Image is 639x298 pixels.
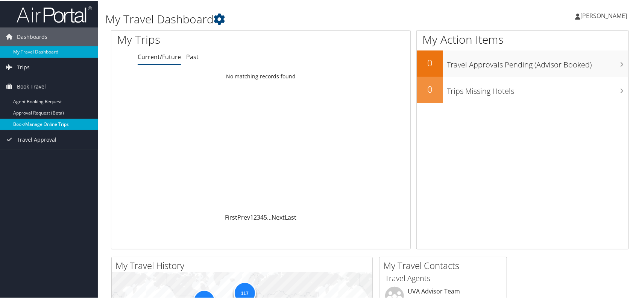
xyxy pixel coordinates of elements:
[383,258,507,271] h2: My Travel Contacts
[580,11,627,19] span: [PERSON_NAME]
[253,212,257,221] a: 2
[272,212,285,221] a: Next
[250,212,253,221] a: 1
[417,56,443,69] h2: 0
[267,212,272,221] span: …
[575,4,634,26] a: [PERSON_NAME]
[447,81,628,96] h3: Trips Missing Hotels
[237,212,250,221] a: Prev
[117,31,280,47] h1: My Trips
[417,76,628,102] a: 0Trips Missing Hotels
[186,52,199,60] a: Past
[17,27,47,46] span: Dashboards
[447,55,628,69] h3: Travel Approvals Pending (Advisor Booked)
[417,82,443,95] h2: 0
[17,130,56,148] span: Travel Approval
[257,212,260,221] a: 3
[417,50,628,76] a: 0Travel Approvals Pending (Advisor Booked)
[264,212,267,221] a: 5
[385,272,501,283] h3: Travel Agents
[260,212,264,221] a: 4
[17,76,46,95] span: Book Travel
[225,212,237,221] a: First
[111,69,410,83] td: No matching records found
[17,5,92,23] img: airportal-logo.png
[105,11,458,26] h1: My Travel Dashboard
[17,57,30,76] span: Trips
[138,52,181,60] a: Current/Future
[417,31,628,47] h1: My Action Items
[285,212,296,221] a: Last
[115,258,372,271] h2: My Travel History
